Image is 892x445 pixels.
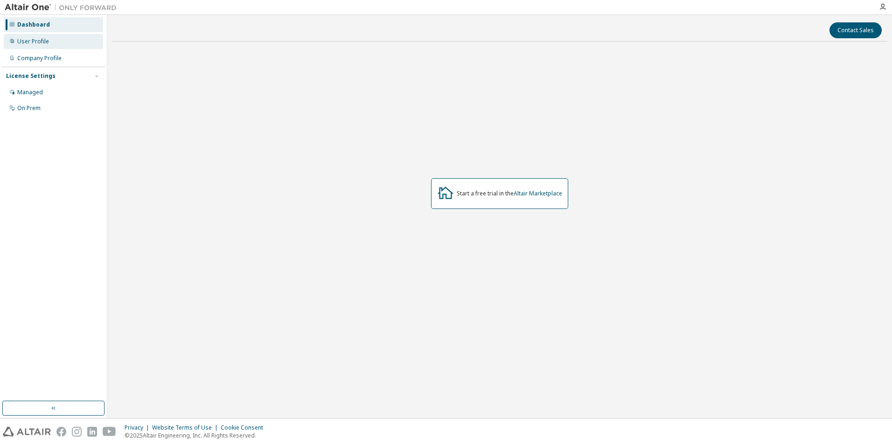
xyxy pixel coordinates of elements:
div: License Settings [6,72,56,80]
div: Website Terms of Use [152,424,221,431]
div: Managed [17,89,43,96]
img: facebook.svg [56,427,66,437]
img: linkedin.svg [87,427,97,437]
img: altair_logo.svg [3,427,51,437]
div: On Prem [17,104,41,112]
div: Cookie Consent [221,424,269,431]
div: Company Profile [17,55,62,62]
div: User Profile [17,38,49,45]
img: youtube.svg [103,427,116,437]
button: Contact Sales [829,22,882,38]
div: Privacy [125,424,152,431]
img: instagram.svg [72,427,82,437]
img: Altair One [5,3,121,12]
div: Dashboard [17,21,50,28]
p: © 2025 Altair Engineering, Inc. All Rights Reserved. [125,431,269,439]
a: Altair Marketplace [514,189,562,197]
div: Start a free trial in the [457,190,562,197]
